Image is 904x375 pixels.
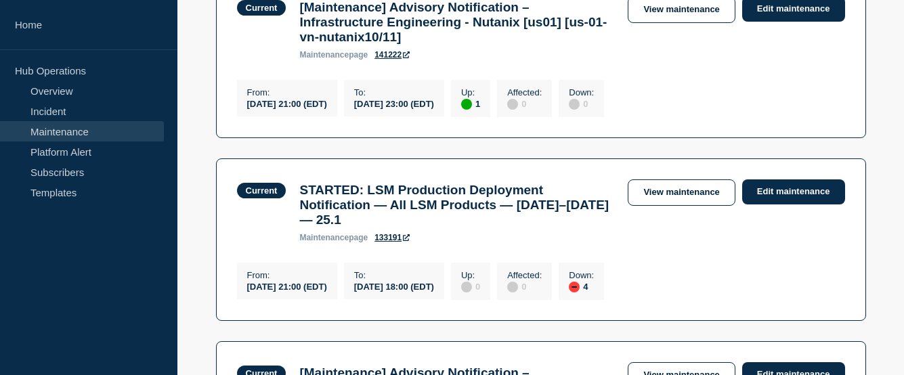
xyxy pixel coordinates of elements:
[374,50,410,60] a: 141222
[569,282,580,292] div: down
[354,97,434,109] div: [DATE] 23:00 (EDT)
[354,270,434,280] p: To :
[299,50,349,60] span: maintenance
[247,270,327,280] p: From :
[354,280,434,292] div: [DATE] 18:00 (EDT)
[461,270,480,280] p: Up :
[246,185,278,196] div: Current
[247,87,327,97] p: From :
[461,99,472,110] div: up
[247,97,327,109] div: [DATE] 21:00 (EDT)
[354,87,434,97] p: To :
[507,97,542,110] div: 0
[461,282,472,292] div: disabled
[507,270,542,280] p: Affected :
[247,280,327,292] div: [DATE] 21:00 (EDT)
[569,97,594,110] div: 0
[461,97,480,110] div: 1
[246,3,278,13] div: Current
[461,87,480,97] p: Up :
[507,99,518,110] div: disabled
[461,280,480,292] div: 0
[507,280,542,292] div: 0
[569,87,594,97] p: Down :
[507,87,542,97] p: Affected :
[569,99,580,110] div: disabled
[299,50,368,60] p: page
[299,233,368,242] p: page
[374,233,410,242] a: 133191
[299,233,349,242] span: maintenance
[569,280,594,292] div: 4
[742,179,845,204] a: Edit maintenance
[299,183,614,227] h3: STARTED: LSM Production Deployment Notification — All LSM Products — [DATE]–[DATE] — 25.1
[507,282,518,292] div: disabled
[628,179,735,206] a: View maintenance
[569,270,594,280] p: Down :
